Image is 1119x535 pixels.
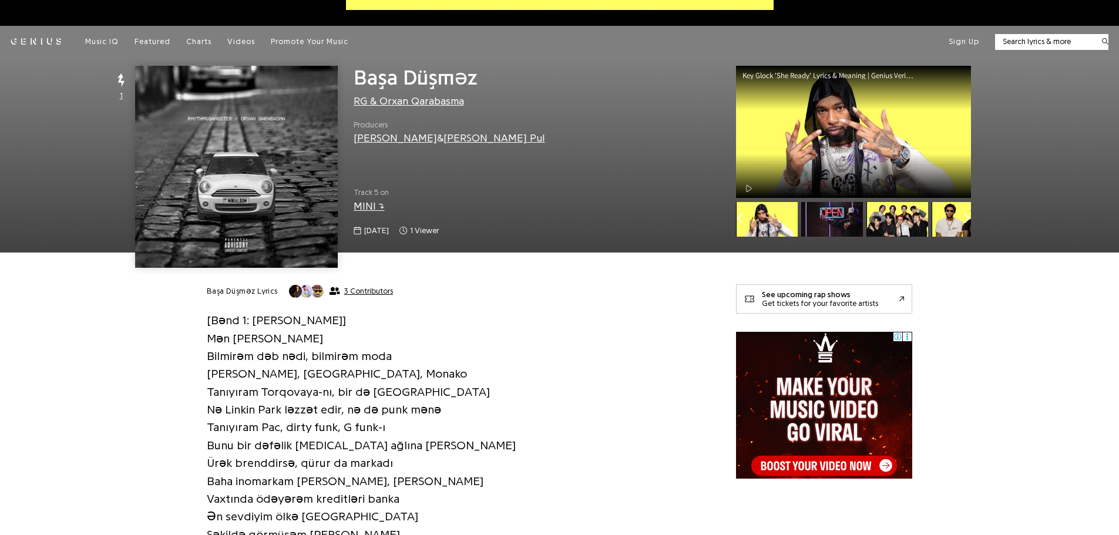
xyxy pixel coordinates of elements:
a: See upcoming rap showsGet tickets for your favorite artists [736,284,912,314]
a: Promote Your Music [271,36,348,47]
span: 1 [120,90,123,102]
a: Music IQ [85,36,119,47]
a: Charts [186,36,211,47]
a: [PERSON_NAME] Pul [443,133,545,143]
span: Videos [227,38,255,45]
span: Featured [135,38,170,45]
span: 1 viewer [410,225,439,237]
span: Producers [354,119,545,131]
a: Featured [135,36,170,47]
span: Charts [186,38,211,45]
div: Key Glock 'She Ready' Lyrics & Meaning | Genius Verified [742,72,925,79]
iframe: Advertisement [736,332,912,479]
div: Get tickets for your favorite artists [762,299,878,308]
span: Music IQ [85,38,119,45]
h2: Başa Düşməz Lyrics [207,286,278,297]
a: MINI [354,201,385,211]
button: 3 Contributors [288,284,393,298]
a: Videos [227,36,255,47]
div: & [354,130,545,146]
span: 1 viewer [399,225,439,237]
img: Cover art for Başa Düşməz by RG & Orxan Qarabasma [135,66,337,268]
a: [PERSON_NAME] [354,133,437,143]
span: [DATE] [364,225,389,237]
div: See upcoming rap shows [762,290,878,299]
input: Search lyrics & more [995,36,1094,48]
a: RG & Orxan Qarabasma [354,96,464,106]
span: 3 Contributors [344,287,393,296]
span: Promote Your Music [271,38,348,45]
button: Sign Up [949,36,979,47]
span: Track 5 on [354,187,721,198]
span: Başa Düşməz [354,67,478,88]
